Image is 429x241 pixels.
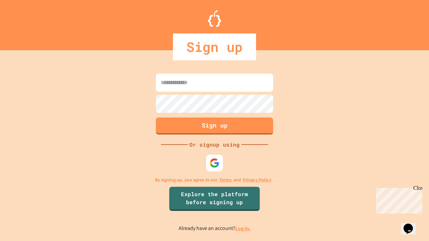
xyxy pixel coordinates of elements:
[219,176,232,183] a: Terms
[156,117,273,135] button: Sign up
[235,225,251,232] a: Log in.
[208,10,221,27] img: Logo.svg
[188,141,241,149] div: Or signup using
[3,3,46,43] div: Chat with us now!Close
[243,176,271,183] a: Privacy Policy
[179,224,251,233] p: Already have an account?
[173,33,256,60] div: Sign up
[155,176,274,183] p: By signing up, you agree to our and .
[373,185,422,214] iframe: chat widget
[169,187,260,211] a: Explore the platform before signing up
[209,158,220,168] img: google-icon.svg
[401,214,422,234] iframe: chat widget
